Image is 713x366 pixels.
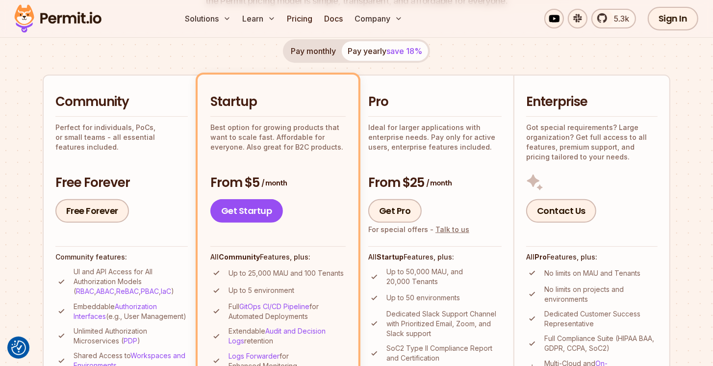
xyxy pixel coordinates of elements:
button: Company [351,9,407,28]
p: Up to 50,000 MAU, and 20,000 Tenants [386,267,502,287]
div: For special offers - [368,225,469,235]
p: Extendable retention [229,326,346,346]
span: 5.3k [608,13,629,25]
img: Permit logo [10,2,106,35]
img: Revisit consent button [11,340,26,355]
h2: Startup [210,93,346,111]
a: RBAC [76,287,94,295]
span: / month [426,178,452,188]
a: Get Startup [210,199,283,223]
h3: Free Forever [55,174,188,192]
p: Up to 25,000 MAU and 100 Tenants [229,268,344,278]
a: PDP [124,337,137,345]
strong: Startup [377,253,404,261]
p: Up to 5 environment [229,286,294,295]
p: Full for Automated Deployments [229,302,346,321]
h2: Community [55,93,188,111]
a: Free Forever [55,199,129,223]
a: Contact Us [526,199,596,223]
button: Pay monthly [285,41,342,61]
a: ABAC [96,287,114,295]
a: Logs Forwarder [229,352,280,360]
h2: Enterprise [526,93,658,111]
p: Perfect for individuals, PoCs, or small teams - all essential features included. [55,123,188,152]
h3: From $5 [210,174,346,192]
p: No limits on projects and environments [544,285,658,304]
button: Solutions [181,9,235,28]
a: Talk to us [435,225,469,234]
h4: All Features, plus: [210,252,346,262]
p: Embeddable (e.g., User Management) [74,302,188,321]
button: Learn [239,9,280,28]
a: ReBAC [116,287,139,295]
a: Sign In [648,7,698,30]
strong: Community [219,253,260,261]
a: Pricing [283,9,317,28]
h4: All Features, plus: [526,252,658,262]
p: Full Compliance Suite (HIPAA BAA, GDPR, CCPA, SoC2) [544,334,658,353]
a: Authorization Interfaces [74,302,157,320]
span: / month [261,178,287,188]
a: Get Pro [368,199,422,223]
p: UI and API Access for All Authorization Models ( , , , , ) [74,267,188,296]
p: Best option for growing products that want to scale fast. Affordable for everyone. Also great for... [210,123,346,152]
h4: All Features, plus: [368,252,502,262]
p: Ideal for larger applications with enterprise needs. Pay only for active users, enterprise featur... [368,123,502,152]
p: Up to 50 environments [386,293,460,303]
button: Consent Preferences [11,340,26,355]
p: Got special requirements? Large organization? Get full access to all features, premium support, a... [526,123,658,162]
p: SoC2 Type II Compliance Report and Certification [386,343,502,363]
h3: From $25 [368,174,502,192]
a: PBAC [141,287,159,295]
a: GitOps CI/CD Pipeline [239,302,309,311]
a: 5.3k [591,9,636,28]
p: No limits on MAU and Tenants [544,268,640,278]
p: Dedicated Customer Success Representative [544,309,658,329]
a: Docs [321,9,347,28]
h4: Community features: [55,252,188,262]
a: IaC [161,287,171,295]
p: Dedicated Slack Support Channel with Prioritized Email, Zoom, and Slack support [386,309,502,339]
p: Unlimited Authorization Microservices ( ) [74,326,188,346]
a: Audit and Decision Logs [229,327,326,345]
strong: Pro [535,253,547,261]
h2: Pro [368,93,502,111]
